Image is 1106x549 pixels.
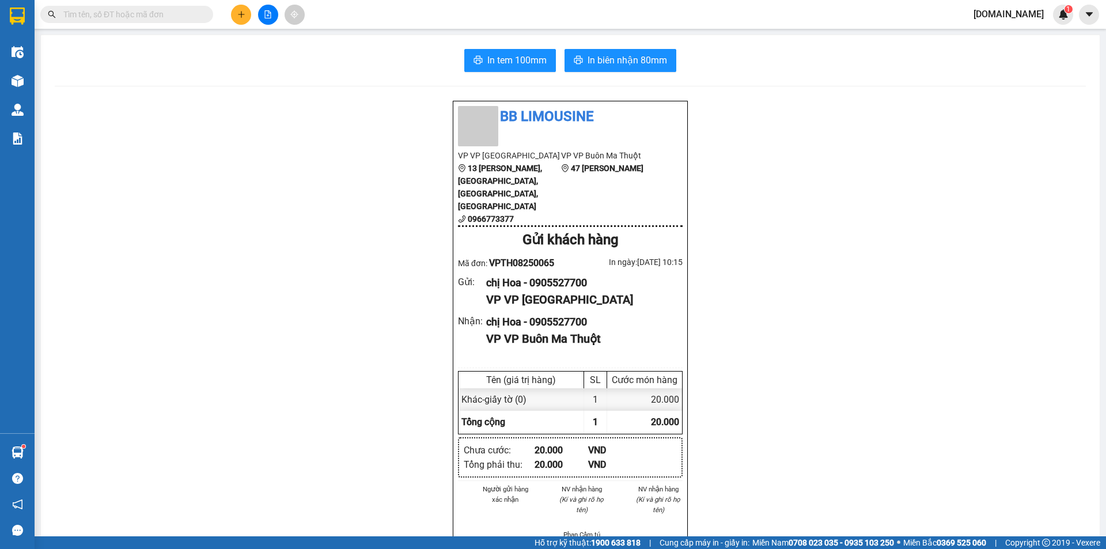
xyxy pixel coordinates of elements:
[570,256,683,268] div: In ngày: [DATE] 10:15
[571,164,643,173] b: 47 [PERSON_NAME]
[558,484,607,494] li: NV nhận hàng
[458,149,561,162] li: VP VP [GEOGRAPHIC_DATA]
[995,536,997,549] span: |
[1066,5,1070,13] span: 1
[461,417,505,427] span: Tổng cộng
[535,536,641,549] span: Hỗ trợ kỹ thuật:
[937,538,986,547] strong: 0369 525 060
[231,5,251,25] button: plus
[481,484,530,505] li: Người gửi hàng xác nhận
[634,484,683,494] li: NV nhận hàng
[63,8,199,21] input: Tìm tên, số ĐT hoặc mã đơn
[48,10,56,18] span: search
[468,214,514,224] b: 0966773377
[12,132,24,145] img: solution-icon
[587,374,604,385] div: SL
[461,394,527,405] span: Khác - giấy tờ (0)
[458,215,466,223] span: phone
[464,443,535,457] div: Chưa cước :
[561,164,569,172] span: environment
[22,445,25,448] sup: 1
[12,446,24,459] img: warehouse-icon
[486,330,673,348] div: VP VP Buôn Ma Thuột
[486,291,673,309] div: VP VP [GEOGRAPHIC_DATA]
[636,495,680,514] i: (Kí và ghi rõ họ tên)
[1079,5,1099,25] button: caret-down
[464,49,556,72] button: printerIn tem 100mm
[584,388,607,411] div: 1
[1065,5,1073,13] sup: 1
[12,473,23,484] span: question-circle
[789,538,894,547] strong: 0708 023 035 - 0935 103 250
[1042,539,1050,547] span: copyright
[897,540,900,545] span: ⚪️
[903,536,986,549] span: Miền Bắc
[610,374,679,385] div: Cước món hàng
[458,314,486,328] div: Nhận :
[588,443,642,457] div: VND
[660,536,749,549] span: Cung cấp máy in - giấy in:
[535,457,588,472] div: 20.000
[574,55,583,66] span: printer
[12,46,24,58] img: warehouse-icon
[12,499,23,510] span: notification
[458,164,542,211] b: 13 [PERSON_NAME], [GEOGRAPHIC_DATA], [GEOGRAPHIC_DATA], [GEOGRAPHIC_DATA]
[12,525,23,536] span: message
[565,49,676,72] button: printerIn biên nhận 80mm
[474,55,483,66] span: printer
[290,10,298,18] span: aim
[489,258,554,268] span: VPTH08250065
[487,53,547,67] span: In tem 100mm
[237,10,245,18] span: plus
[558,529,607,540] li: Phan Cẩm tú
[486,314,673,330] div: chị Hoa - 0905527700
[285,5,305,25] button: aim
[591,538,641,547] strong: 1900 633 818
[10,7,25,25] img: logo-vxr
[1058,9,1069,20] img: icon-new-feature
[649,536,651,549] span: |
[458,106,683,128] li: BB Limousine
[593,417,598,427] span: 1
[461,374,581,385] div: Tên (giá trị hàng)
[964,7,1053,21] span: [DOMAIN_NAME]
[535,443,588,457] div: 20.000
[486,275,673,291] div: chị Hoa - 0905527700
[458,229,683,251] div: Gửi khách hàng
[258,5,278,25] button: file-add
[561,149,664,162] li: VP VP Buôn Ma Thuột
[651,417,679,427] span: 20.000
[464,457,535,472] div: Tổng phải thu :
[458,256,570,270] div: Mã đơn:
[1084,9,1094,20] span: caret-down
[264,10,272,18] span: file-add
[607,388,682,411] div: 20.000
[588,457,642,472] div: VND
[752,536,894,549] span: Miền Nam
[588,53,667,67] span: In biên nhận 80mm
[458,275,486,289] div: Gửi :
[458,164,466,172] span: environment
[12,75,24,87] img: warehouse-icon
[12,104,24,116] img: warehouse-icon
[559,495,604,514] i: (Kí và ghi rõ họ tên)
